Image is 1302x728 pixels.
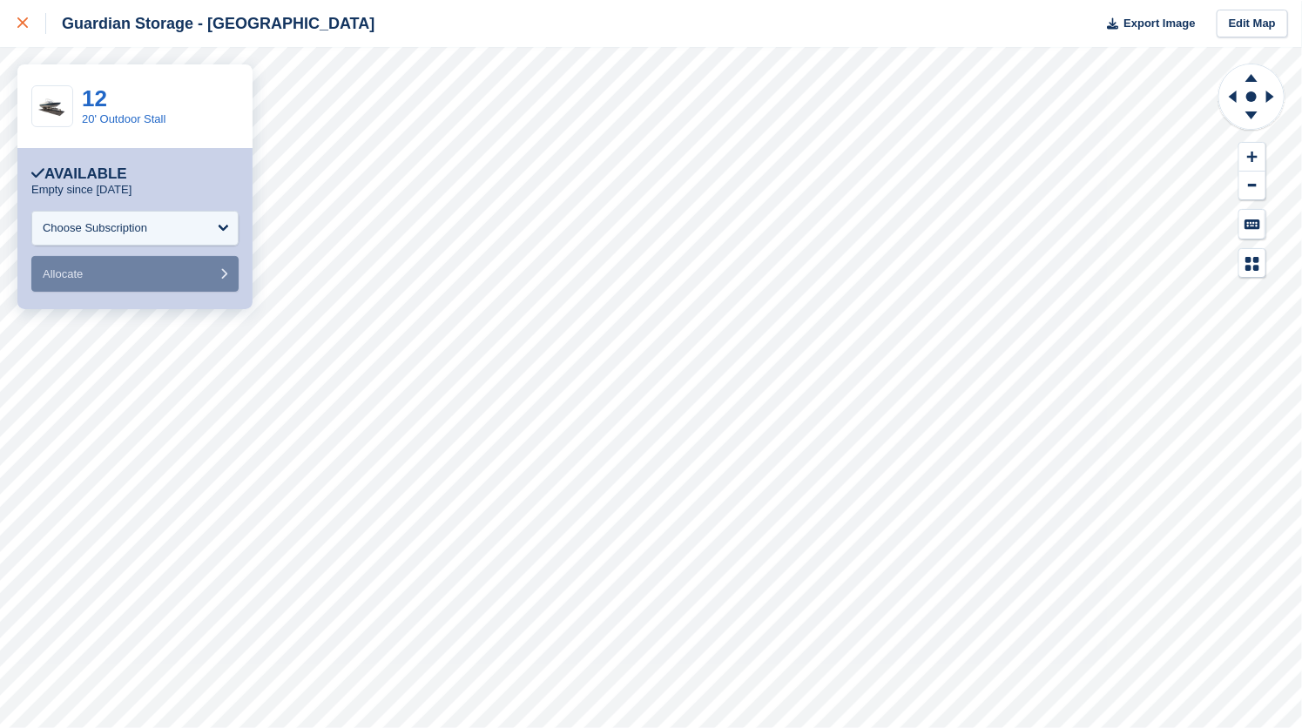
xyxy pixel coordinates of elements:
[31,256,239,292] button: Allocate
[1239,143,1265,172] button: Zoom In
[31,165,127,183] div: Available
[1123,15,1195,32] span: Export Image
[82,85,107,111] a: 12
[31,183,132,197] p: Empty since [DATE]
[43,219,147,237] div: Choose Subscription
[82,112,165,125] a: 20' Outdoor Stall
[1239,210,1265,239] button: Keyboard Shortcuts
[1096,10,1196,38] button: Export Image
[1239,249,1265,278] button: Map Legend
[1217,10,1288,38] a: Edit Map
[1239,172,1265,200] button: Zoom Out
[43,267,83,280] span: Allocate
[32,95,72,118] img: Boat.jpg
[46,13,374,34] div: Guardian Storage - [GEOGRAPHIC_DATA]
